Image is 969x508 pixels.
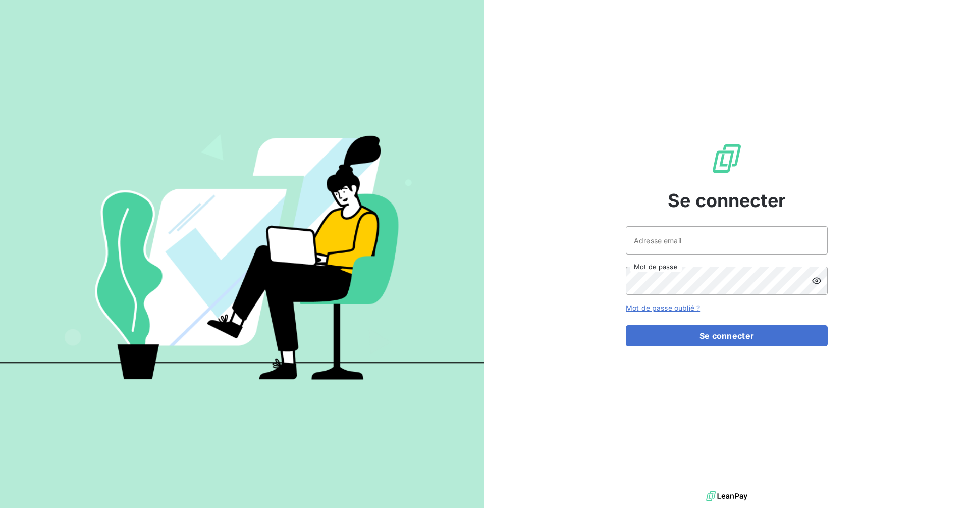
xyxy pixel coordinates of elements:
span: Se connecter [668,187,786,214]
input: placeholder [626,226,828,255]
a: Mot de passe oublié ? [626,303,700,312]
img: logo [706,489,747,504]
button: Se connecter [626,325,828,346]
img: Logo LeanPay [711,142,743,175]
